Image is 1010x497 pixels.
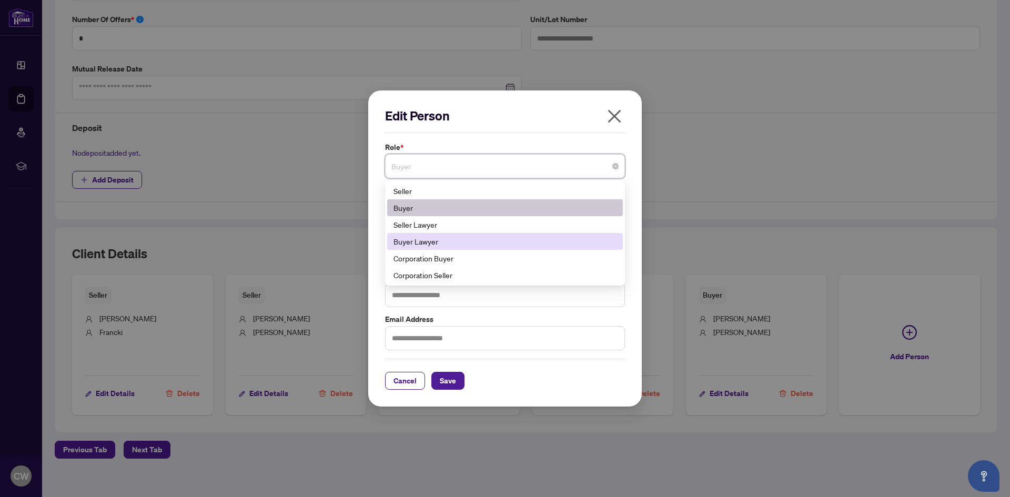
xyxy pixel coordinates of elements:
button: Open asap [968,460,999,492]
button: Cancel [385,372,425,390]
span: Buyer [391,156,619,176]
div: Buyer [393,202,617,214]
div: Seller Lawyer [393,219,617,230]
div: Seller Lawyer [387,216,623,233]
div: Corporation Buyer [387,250,623,267]
label: Role [385,141,625,153]
span: Save [440,372,456,389]
div: Corporation Seller [387,267,623,283]
div: Buyer [387,199,623,216]
span: Cancel [393,372,417,389]
div: Seller [393,185,617,197]
div: Corporation Buyer [393,252,617,264]
div: Corporation Seller [393,269,617,281]
label: Email Address [385,313,625,325]
div: Buyer Lawyer [387,233,623,250]
button: Save [431,372,464,390]
div: Seller [387,182,623,199]
span: close [606,108,623,125]
div: Buyer Lawyer [393,236,617,247]
span: close-circle [612,163,619,169]
h2: Edit Person [385,107,625,124]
